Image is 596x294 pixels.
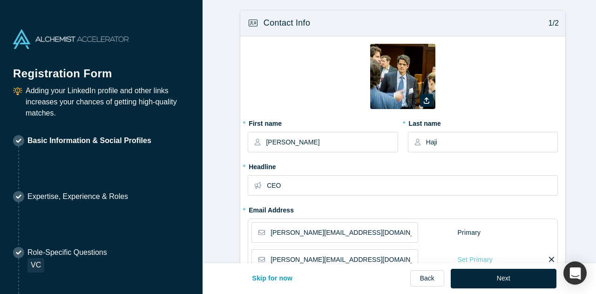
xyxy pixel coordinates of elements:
[26,85,190,119] p: Adding your LinkedIn profile and other links increases your chances of getting high-quality matches.
[27,247,107,258] p: Role-Specific Questions
[264,17,310,29] h3: Contact Info
[457,252,493,268] div: Set Primary
[408,116,558,129] label: Last name
[248,159,558,172] label: Headline
[13,55,190,82] h1: Registration Form
[457,225,481,241] div: Primary
[267,176,557,195] input: Partner, CEO
[543,18,559,29] p: 1/2
[13,29,129,49] img: Alchemist Accelerator Logo
[370,44,435,109] img: Profile user default
[27,258,44,273] div: VC
[248,202,294,215] label: Email Address
[248,116,398,129] label: First name
[451,269,556,288] button: Next
[27,191,128,202] p: Expertise, Experience & Roles
[243,269,303,288] button: Skip for now
[27,135,151,146] p: Basic Information & Social Profiles
[410,270,444,287] a: Back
